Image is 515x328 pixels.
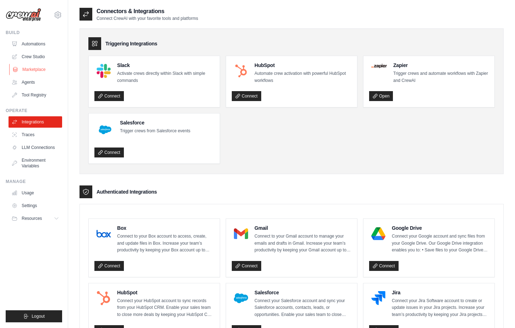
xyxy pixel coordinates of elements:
p: Automate crew activation with powerful HubSpot workflows [254,70,351,84]
img: HubSpot Logo [97,291,111,305]
p: Activate crews directly within Slack with simple commands [117,70,214,84]
p: Connect your Jira Software account to create or update issues in your Jira projects. Increase you... [392,298,489,318]
span: Resources [22,216,42,221]
div: Manage [6,179,62,184]
p: Trigger crews from Salesforce events [120,128,190,135]
img: Salesforce Logo [97,121,114,138]
a: Integrations [9,116,62,128]
h4: HubSpot [254,62,351,69]
a: LLM Connections [9,142,62,153]
h4: Box [117,224,214,232]
p: Connect your Google account and sync files from your Google Drive. Our Google Drive integration e... [392,233,489,254]
p: Connect CrewAI with your favorite tools and platforms [97,16,198,21]
h4: Jira [392,289,489,296]
p: Connect your Salesforce account and sync your Salesforce accounts, contacts, leads, or opportunit... [254,298,351,318]
img: HubSpot Logo [234,64,248,78]
a: Agents [9,77,62,88]
h4: Salesforce [120,119,190,126]
div: Operate [6,108,62,113]
h4: Salesforce [254,289,351,296]
p: Trigger crews and automate workflows with Zapier and CrewAI [393,70,489,84]
a: Connect [232,261,261,271]
h3: Authenticated Integrations [97,188,157,195]
img: Gmail Logo [234,227,248,241]
h3: Triggering Integrations [105,40,157,47]
img: Jira Logo [371,291,385,305]
a: Tool Registry [9,89,62,101]
a: Automations [9,38,62,50]
a: Marketplace [9,64,63,75]
h4: Zapier [393,62,489,69]
a: Environment Variables [9,155,62,172]
button: Resources [9,213,62,224]
p: Connect to your Box account to access, create, and update files in Box. Increase your team’s prod... [117,233,214,254]
img: Slack Logo [97,64,111,78]
img: Salesforce Logo [234,291,248,305]
a: Connect [94,91,124,101]
p: Connect to your Gmail account to manage your emails and drafts in Gmail. Increase your team’s pro... [254,233,351,254]
h2: Connectors & Integrations [97,7,198,16]
a: Crew Studio [9,51,62,62]
img: Google Drive Logo [371,227,385,241]
a: Connect [369,261,399,271]
a: Connect [232,91,261,101]
h4: Slack [117,62,214,69]
img: Box Logo [97,227,111,241]
h4: Google Drive [392,224,489,232]
a: Connect [94,261,124,271]
p: Connect your HubSpot account to sync records from your HubSpot CRM. Enable your sales team to clo... [117,298,214,318]
a: Connect [94,148,124,157]
a: Open [369,91,393,101]
img: Logo [6,8,41,22]
img: Zapier Logo [371,64,387,68]
h4: Gmail [254,224,351,232]
h4: HubSpot [117,289,214,296]
button: Logout [6,310,62,322]
a: Traces [9,129,62,140]
a: Settings [9,200,62,211]
div: Build [6,30,62,35]
a: Usage [9,187,62,199]
span: Logout [32,313,45,319]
